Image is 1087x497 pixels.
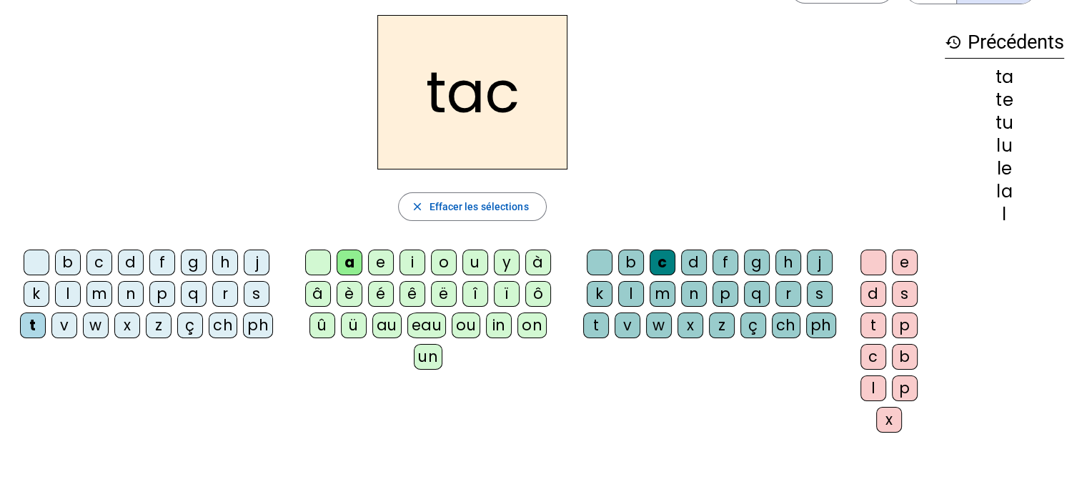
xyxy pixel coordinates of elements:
div: ou [452,313,480,338]
div: g [744,250,770,275]
div: on [517,313,547,338]
div: p [713,281,738,307]
div: d [681,250,707,275]
div: la [945,183,1064,200]
div: ë [431,281,457,307]
div: v [51,313,77,338]
mat-icon: history [945,34,962,51]
div: au [372,313,402,338]
div: ph [806,313,836,338]
div: a [337,250,362,275]
div: x [876,407,902,433]
div: n [681,281,707,307]
div: c [86,250,112,275]
div: tu [945,114,1064,132]
div: n [118,281,144,307]
div: in [486,313,512,338]
span: Effacer les sélections [429,198,528,215]
div: i [399,250,425,275]
div: w [83,313,109,338]
div: f [149,250,175,275]
div: c [860,344,886,370]
div: lu [945,137,1064,154]
div: é [368,281,394,307]
div: q [181,281,207,307]
div: r [775,281,801,307]
div: j [807,250,833,275]
div: j [244,250,269,275]
div: le [945,160,1064,177]
div: b [892,344,918,370]
div: s [244,281,269,307]
div: u [462,250,488,275]
div: c [650,250,675,275]
div: eau [407,313,447,338]
div: p [892,313,918,338]
div: z [709,313,735,338]
div: b [55,250,81,275]
div: ta [945,69,1064,86]
div: g [181,250,207,275]
div: k [587,281,612,307]
div: ô [525,281,551,307]
div: te [945,92,1064,109]
div: î [462,281,488,307]
div: k [24,281,49,307]
div: l [618,281,644,307]
div: ê [399,281,425,307]
div: q [744,281,770,307]
div: y [494,250,520,275]
div: x [114,313,140,338]
div: d [860,281,886,307]
div: â [305,281,331,307]
div: d [118,250,144,275]
div: t [583,313,609,338]
div: ph [243,313,273,338]
div: ü [341,313,367,338]
div: m [86,281,112,307]
div: è [337,281,362,307]
div: ç [740,313,766,338]
div: ch [772,313,800,338]
div: f [713,250,738,275]
div: à [525,250,551,275]
div: e [368,250,394,275]
div: un [414,344,442,370]
div: ch [209,313,237,338]
h2: tac [377,15,567,169]
h3: Précédents [945,26,1064,59]
div: v [615,313,640,338]
div: h [212,250,238,275]
div: s [892,281,918,307]
mat-icon: close [410,200,423,213]
div: b [618,250,644,275]
div: p [149,281,175,307]
div: l [860,375,886,401]
div: û [309,313,335,338]
div: p [892,375,918,401]
div: l [945,206,1064,223]
div: z [146,313,172,338]
div: e [892,250,918,275]
div: t [860,313,886,338]
div: t [20,313,46,338]
div: h [775,250,801,275]
div: o [431,250,457,275]
div: x [677,313,703,338]
div: ï [494,281,520,307]
button: Effacer les sélections [398,192,546,221]
div: r [212,281,238,307]
div: m [650,281,675,307]
div: ç [177,313,203,338]
div: w [646,313,672,338]
div: s [807,281,833,307]
div: l [55,281,81,307]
